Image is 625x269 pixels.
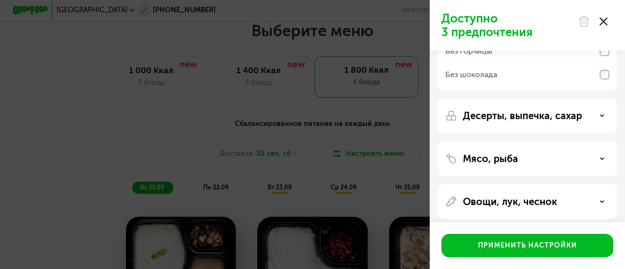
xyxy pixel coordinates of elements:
[445,69,497,81] div: Без шоколада
[463,110,582,122] p: Десерты, выпечка, сахар
[463,196,557,207] p: Овощи, лук, чеснок
[441,12,572,39] p: Доступно 3 предпочтения
[478,241,577,250] div: Применить настройки
[445,45,492,57] div: Без горчицы
[441,234,613,257] button: Применить настройки
[463,153,518,165] p: Мясо, рыба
